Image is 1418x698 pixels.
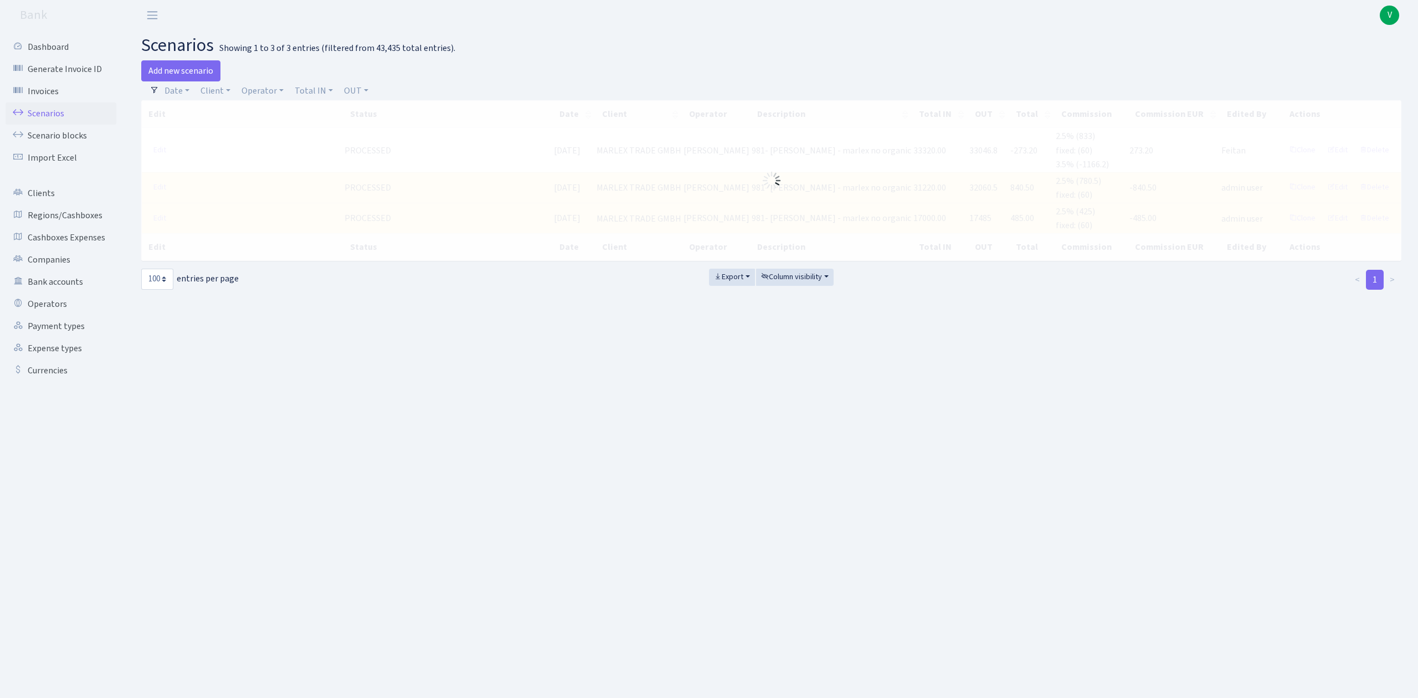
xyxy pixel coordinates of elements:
a: Companies [6,249,116,271]
a: OUT [340,81,373,100]
a: Import Excel [6,147,116,169]
a: Currencies [6,360,116,382]
a: Total IN [290,81,337,100]
a: Clients [6,182,116,204]
span: Export [714,271,743,283]
label: entries per page [141,269,239,290]
span: Column visibility [761,271,822,283]
a: Regions/Cashboxes [6,204,116,227]
a: Expense types [6,337,116,360]
a: Scenarios [6,102,116,125]
a: Operators [6,293,116,315]
a: Generate Invoice ID [6,58,116,80]
a: Date [160,81,194,100]
a: Cashboxes Expenses [6,227,116,249]
select: entries per page [141,269,173,290]
a: 1 [1366,270,1384,290]
a: Dashboard [6,36,116,58]
a: Scenario blocks [6,125,116,147]
a: Operator [237,81,288,100]
div: Showing 1 to 3 of 3 entries (filtered from 43,435 total entries). [219,43,455,54]
button: Toggle navigation [138,6,166,24]
img: Processing... [763,172,780,189]
a: Payment types [6,315,116,337]
button: Column visibility [756,269,834,286]
a: Invoices [6,80,116,102]
span: scenarios [141,33,214,58]
button: Export [709,269,755,286]
a: Bank accounts [6,271,116,293]
a: Client [196,81,235,100]
a: V [1380,6,1399,25]
a: Add new scenario [141,60,220,81]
